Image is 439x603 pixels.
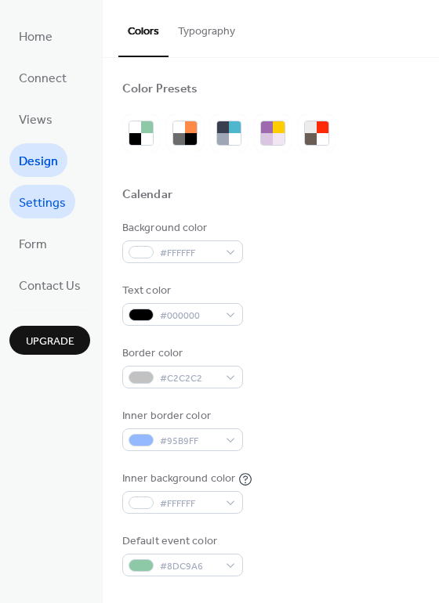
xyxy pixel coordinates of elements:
[9,185,75,218] a: Settings
[19,150,58,174] span: Design
[19,67,67,91] span: Connect
[122,533,240,550] div: Default event color
[9,226,56,260] a: Form
[19,274,81,298] span: Contact Us
[122,283,240,299] div: Text color
[9,268,90,301] a: Contact Us
[122,220,240,237] div: Background color
[160,558,218,575] span: #8DC9A6
[9,143,67,177] a: Design
[19,191,66,215] span: Settings
[160,308,218,324] span: #000000
[122,471,235,487] div: Inner background color
[26,334,74,350] span: Upgrade
[122,345,240,362] div: Border color
[160,496,218,512] span: #FFFFFF
[19,25,53,49] span: Home
[9,19,62,52] a: Home
[19,233,47,257] span: Form
[19,108,53,132] span: Views
[9,102,62,135] a: Views
[9,326,90,355] button: Upgrade
[160,370,218,387] span: #C2C2C2
[160,245,218,262] span: #FFFFFF
[160,433,218,450] span: #95B9FF
[122,187,172,204] div: Calendar
[122,408,240,424] div: Inner border color
[9,60,76,94] a: Connect
[122,81,198,98] div: Color Presets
